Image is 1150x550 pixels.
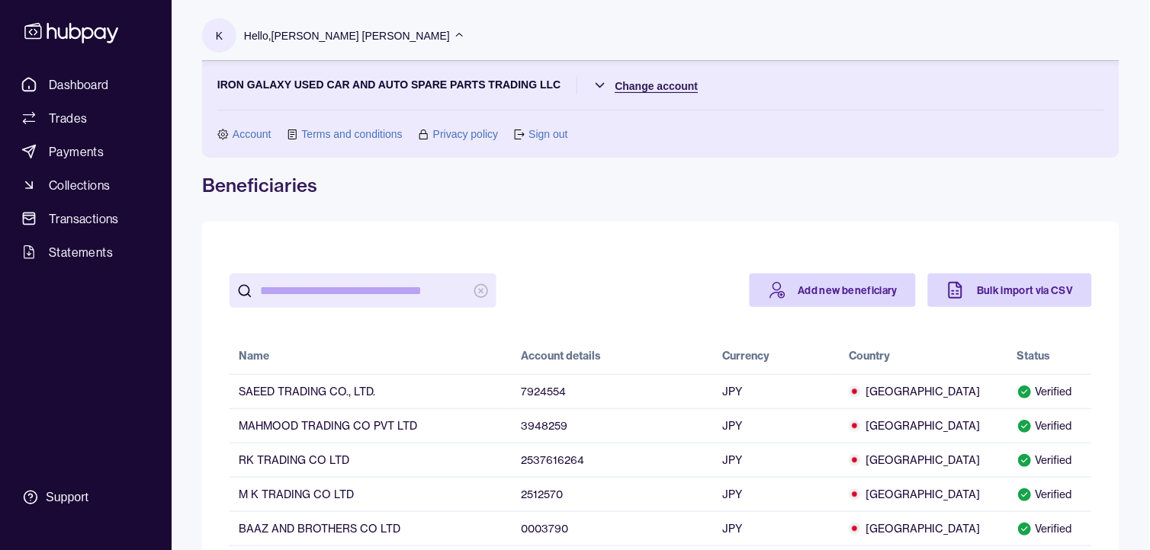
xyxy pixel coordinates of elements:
[49,209,119,228] span: Transactions
[49,176,110,194] span: Collections
[849,487,998,502] span: [GEOGRAPHIC_DATA]
[512,477,714,511] td: 2512570
[1017,418,1083,433] div: Verified
[233,126,271,142] a: Account
[216,27,223,44] p: K
[512,443,714,477] td: 2537616264
[512,408,714,443] td: 3948259
[528,126,567,142] a: Sign out
[714,511,840,545] td: JPY
[928,273,1092,307] a: Bulk import via CSV
[49,109,87,127] span: Trades
[512,511,714,545] td: 0003790
[230,443,512,477] td: RK TRADING CO LTD
[15,71,156,98] a: Dashboard
[1017,487,1083,502] div: Verified
[15,171,156,199] a: Collections
[49,243,113,261] span: Statements
[521,348,601,363] div: Account details
[714,477,840,511] td: JPY
[433,126,499,142] a: Privacy policy
[714,374,840,408] td: JPY
[230,408,512,443] td: MAHMOOD TRADING CO PVT LTD
[230,374,512,408] td: SAEED TRADING CO., LTD.
[15,238,156,266] a: Statements
[202,173,1119,197] h1: Beneficiaries
[849,418,998,433] span: [GEOGRAPHIC_DATA]
[260,273,466,308] input: search
[849,348,890,363] div: Country
[849,384,998,399] span: [GEOGRAPHIC_DATA]
[15,481,156,513] a: Support
[1017,452,1083,468] div: Verified
[714,443,840,477] td: JPY
[512,374,714,408] td: 7924554
[615,80,699,92] span: Change account
[239,348,269,363] div: Name
[714,408,840,443] td: JPY
[1017,348,1051,363] div: Status
[230,477,512,511] td: M K TRADING CO LTD
[15,138,156,165] a: Payments
[49,142,104,161] span: Payments
[230,511,512,545] td: BAAZ AND BROTHERS CO LTD
[244,27,450,44] p: Hello, [PERSON_NAME] [PERSON_NAME]
[217,76,561,94] p: IRON GALAXY USED CAR AND AUTO SPARE PARTS TRADING LLC
[593,76,699,94] button: Change account
[849,521,998,536] span: [GEOGRAPHIC_DATA]
[15,205,156,232] a: Transactions
[849,452,998,468] span: [GEOGRAPHIC_DATA]
[302,126,403,142] a: Terms and conditions
[1017,521,1083,536] div: Verified
[1017,384,1083,399] div: Verified
[723,348,770,363] div: Currency
[750,273,917,307] a: Add new beneficiary
[46,489,88,506] div: Support
[49,75,109,94] span: Dashboard
[15,104,156,132] a: Trades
